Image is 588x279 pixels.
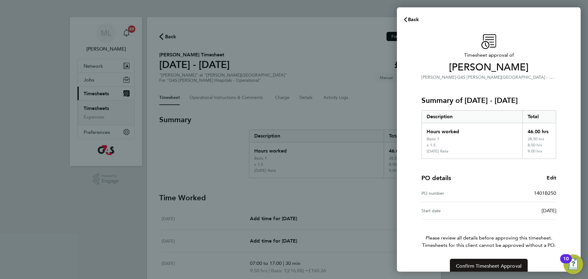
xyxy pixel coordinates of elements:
[456,263,522,269] span: Confirm Timesheet Approval
[408,17,419,22] span: Back
[563,259,569,267] div: 10
[534,190,556,196] span: 1401B250
[522,123,556,137] div: 46.00 hrs
[456,75,457,80] span: ·
[489,207,556,214] div: [DATE]
[522,149,556,159] div: 9.00 hrs
[457,74,572,80] span: G4S [PERSON_NAME][GEOGRAPHIC_DATA] - Operational
[563,254,583,274] button: Open Resource Center, 10 new notifications
[421,174,451,182] h4: PO details
[547,175,556,181] span: Edit
[421,75,456,80] span: [PERSON_NAME]
[522,111,556,123] div: Total
[421,207,489,214] div: Start date
[547,174,556,182] a: Edit
[522,137,556,143] div: 28.50 hrs
[421,61,556,74] span: [PERSON_NAME]
[427,137,439,141] div: Basic 1
[414,242,563,249] span: Timesheets for this client cannot be approved without a PO.
[422,123,522,137] div: Hours worked
[422,111,522,123] div: Description
[421,96,556,105] h3: Summary of [DATE] - [DATE]
[421,110,556,159] div: Summary of 18 - 24 Aug 2025
[421,51,556,59] span: Timesheet approval of
[450,259,528,273] button: Confirm Timesheet Approval
[522,143,556,149] div: 8.50 hrs
[397,13,425,26] button: Back
[427,149,448,154] div: [DATE] Rate
[421,190,489,197] div: PO number
[427,143,435,148] div: x 1.5
[414,220,563,249] p: Please review all details before approving this timesheet.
